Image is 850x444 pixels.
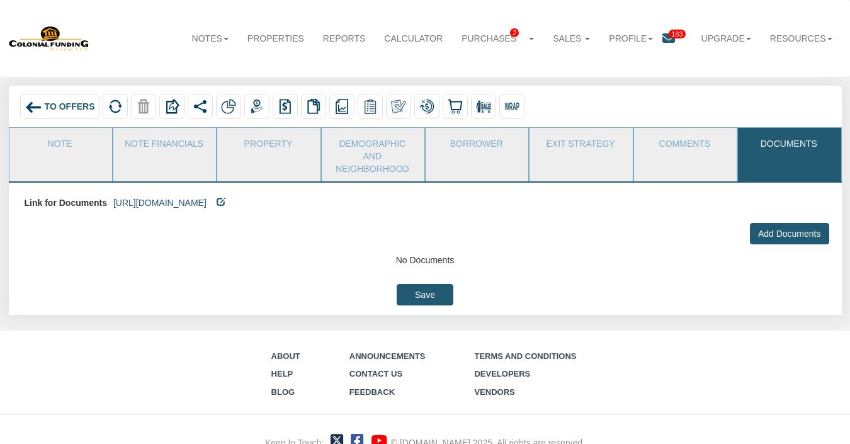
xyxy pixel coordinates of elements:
[18,254,832,266] div: No Documents
[692,25,761,52] a: Upgrade
[9,25,89,52] img: 579666
[662,25,691,54] a: 183
[474,369,530,379] a: Developers
[217,128,319,159] a: Property
[504,99,519,114] img: wrap.svg
[474,351,576,361] a: Terms and Conditions
[738,128,839,159] a: Documents
[113,128,215,159] a: Note Financials
[349,369,402,379] a: Contact Us
[669,30,685,38] span: 183
[322,128,423,181] a: Demographic and Neighborhood
[419,99,434,114] img: loan_mod.png
[349,387,395,397] a: Feedback
[476,99,491,114] img: for_sale.png
[113,198,207,208] a: [URL][DOMAIN_NAME]
[761,25,842,52] a: Resources
[474,387,514,397] a: Vendors
[314,25,375,52] a: Reports
[45,101,95,111] span: To Offers
[9,128,111,159] a: Note
[183,25,238,52] a: Notes
[391,99,406,114] img: make_own.png
[271,369,293,379] a: Help
[599,25,662,52] a: Profile
[25,192,107,213] p: Link for Documents
[510,28,519,37] span: 2
[278,99,293,114] img: history.png
[349,351,426,361] a: Announcements
[164,99,179,114] img: export.svg
[136,99,151,114] img: trash-disabled.png
[363,99,378,114] img: serviceOrders.png
[375,25,452,52] a: Calculator
[25,99,42,116] img: back_arrow_left_icon.svg
[271,387,295,397] a: Blog
[448,99,463,114] img: buy.svg
[238,25,314,52] a: Properties
[750,223,829,244] label: Add Documents
[530,128,631,159] a: Exit Strategy
[249,99,264,114] img: payment.png
[452,25,543,53] a: Purchases2
[543,25,599,52] a: Sales
[397,284,453,305] input: Save
[193,99,208,114] img: share.svg
[426,128,527,159] a: Borrower
[306,99,321,114] img: copy.png
[271,351,300,361] a: About
[634,128,735,159] a: Comments
[221,99,236,114] img: partial.png
[334,99,349,114] img: reports.png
